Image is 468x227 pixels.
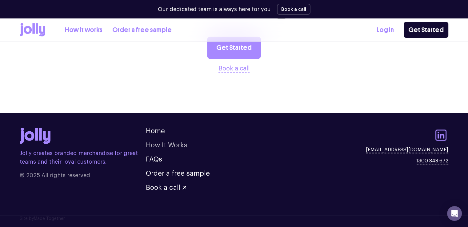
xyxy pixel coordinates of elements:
[447,206,462,221] div: Open Intercom Messenger
[146,184,186,191] button: Book a call
[146,170,210,177] a: Order a free sample
[404,22,448,38] a: Get Started
[34,217,65,221] a: Made Together
[377,25,394,35] a: Log In
[158,5,271,14] p: Our dedicated team is always here for you
[65,25,102,35] a: How it works
[146,156,162,163] a: FAQs
[417,157,448,165] a: 1300 848 672
[277,4,310,15] button: Book a call
[218,64,250,74] button: Book a call
[146,142,187,149] a: How It Works
[146,128,165,134] a: Home
[112,25,172,35] a: Order a free sample
[366,146,448,153] a: [EMAIL_ADDRESS][DOMAIN_NAME]
[20,149,146,166] p: Jolly creates branded merchandise for great teams and their loyal customers.
[207,37,261,59] a: Get Started
[146,184,181,191] span: Book a call
[20,171,146,180] span: © 2025 All rights reserved
[20,216,448,222] p: Site by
